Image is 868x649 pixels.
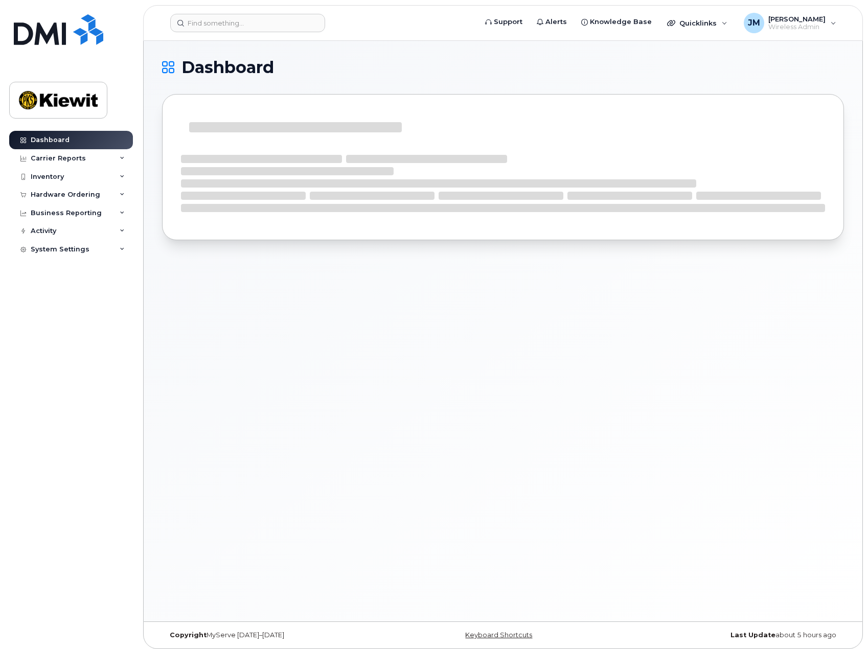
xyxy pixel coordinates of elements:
[162,631,390,639] div: MyServe [DATE]–[DATE]
[170,631,207,639] strong: Copyright
[730,631,775,639] strong: Last Update
[616,631,844,639] div: about 5 hours ago
[181,60,274,75] span: Dashboard
[465,631,532,639] a: Keyboard Shortcuts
